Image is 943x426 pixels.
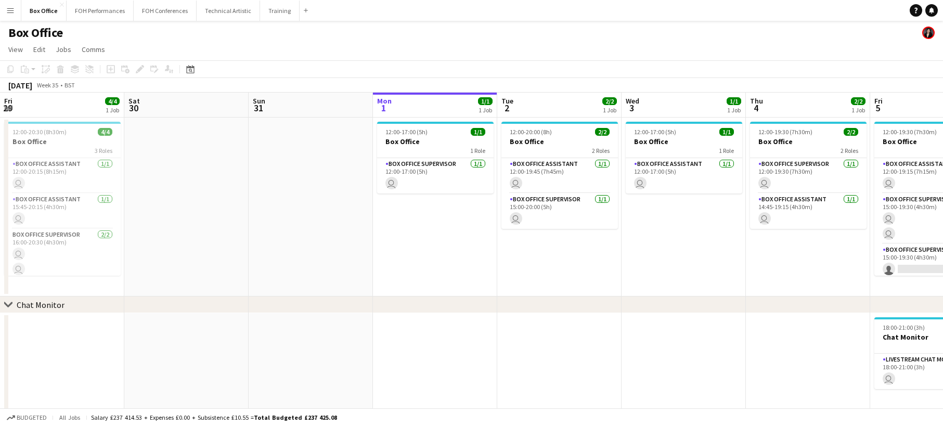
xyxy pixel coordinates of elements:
[595,128,610,136] span: 2/2
[8,80,32,91] div: [DATE]
[82,45,105,54] span: Comms
[750,137,867,146] h3: Box Office
[841,147,858,154] span: 2 Roles
[592,147,610,154] span: 2 Roles
[750,158,867,193] app-card-role: Box Office Supervisor1/112:00-19:30 (7h30m)
[106,106,119,114] div: 1 Job
[4,43,27,56] a: View
[470,147,485,154] span: 1 Role
[719,128,734,136] span: 1/1
[4,96,12,106] span: Fri
[254,414,337,421] span: Total Budgeted £237 425.08
[851,97,866,105] span: 2/2
[873,102,883,114] span: 5
[4,229,121,279] app-card-role: Box Office Supervisor2/216:00-20:30 (4h30m)
[21,1,67,21] button: Box Office
[874,96,883,106] span: Fri
[603,106,616,114] div: 1 Job
[883,324,925,331] span: 18:00-21:00 (3h)
[29,43,49,56] a: Edit
[33,45,45,54] span: Edit
[471,128,485,136] span: 1/1
[127,102,140,114] span: 30
[626,122,742,193] app-job-card: 12:00-17:00 (5h)1/1Box Office1 RoleBox Office Assistant1/112:00-17:00 (5h)
[64,81,75,89] div: BST
[844,128,858,136] span: 2/2
[501,137,618,146] h3: Box Office
[624,102,639,114] span: 3
[501,96,513,106] span: Tue
[727,97,741,105] span: 1/1
[851,106,865,114] div: 1 Job
[479,106,492,114] div: 1 Job
[626,158,742,193] app-card-role: Box Office Assistant1/112:00-17:00 (5h)
[385,128,428,136] span: 12:00-17:00 (5h)
[4,193,121,229] app-card-role: Box Office Assistant1/115:45-20:15 (4h30m)
[253,96,265,106] span: Sun
[719,147,734,154] span: 1 Role
[134,1,197,21] button: FOH Conferences
[883,128,937,136] span: 12:00-19:30 (7h30m)
[57,414,82,421] span: All jobs
[51,43,75,56] a: Jobs
[67,1,134,21] button: FOH Performances
[510,128,552,136] span: 12:00-20:00 (8h)
[3,102,12,114] span: 29
[727,106,741,114] div: 1 Job
[34,81,60,89] span: Week 35
[98,128,112,136] span: 4/4
[17,300,64,310] div: Chat Monitor
[377,96,392,106] span: Mon
[260,1,300,21] button: Training
[91,414,337,421] div: Salary £237 414.53 + Expenses £0.00 + Subsistence £10.55 =
[12,128,67,136] span: 12:00-20:30 (8h30m)
[251,102,265,114] span: 31
[197,1,260,21] button: Technical Artistic
[602,97,617,105] span: 2/2
[95,147,112,154] span: 3 Roles
[758,128,812,136] span: 12:00-19:30 (7h30m)
[4,158,121,193] app-card-role: Box Office Assistant1/112:00-20:15 (8h15m)
[501,193,618,229] app-card-role: Box Office Supervisor1/115:00-20:00 (5h)
[634,128,676,136] span: 12:00-17:00 (5h)
[626,137,742,146] h3: Box Office
[748,102,763,114] span: 4
[377,158,494,193] app-card-role: Box Office Supervisor1/112:00-17:00 (5h)
[478,97,493,105] span: 1/1
[377,122,494,193] app-job-card: 12:00-17:00 (5h)1/1Box Office1 RoleBox Office Supervisor1/112:00-17:00 (5h)
[128,96,140,106] span: Sat
[4,122,121,276] app-job-card: 12:00-20:30 (8h30m)4/4Box Office3 RolesBox Office Assistant1/112:00-20:15 (8h15m) Box Office Assi...
[750,96,763,106] span: Thu
[8,45,23,54] span: View
[750,193,867,229] app-card-role: Box Office Assistant1/114:45-19:15 (4h30m)
[377,137,494,146] h3: Box Office
[501,122,618,229] app-job-card: 12:00-20:00 (8h)2/2Box Office2 RolesBox Office Assistant1/112:00-19:45 (7h45m) Box Office Supervi...
[17,414,47,421] span: Budgeted
[5,412,48,423] button: Budgeted
[105,97,120,105] span: 4/4
[4,137,121,146] h3: Box Office
[77,43,109,56] a: Comms
[8,25,63,41] h1: Box Office
[750,122,867,229] app-job-card: 12:00-19:30 (7h30m)2/2Box Office2 RolesBox Office Supervisor1/112:00-19:30 (7h30m) Box Office Ass...
[56,45,71,54] span: Jobs
[500,102,513,114] span: 2
[922,27,935,39] app-user-avatar: Lexi Clare
[501,158,618,193] app-card-role: Box Office Assistant1/112:00-19:45 (7h45m)
[626,96,639,106] span: Wed
[376,102,392,114] span: 1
